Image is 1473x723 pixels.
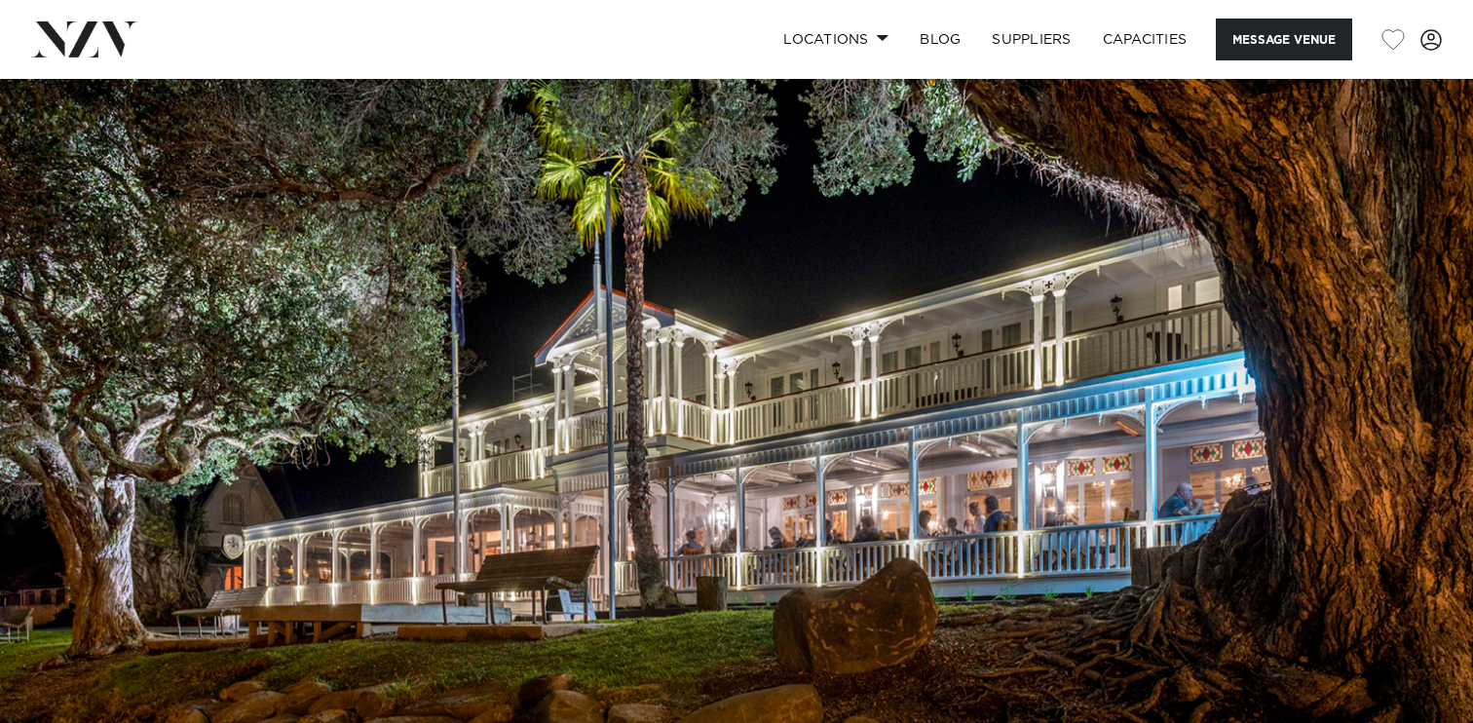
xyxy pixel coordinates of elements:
[768,19,904,60] a: Locations
[976,19,1086,60] a: SUPPLIERS
[31,21,137,57] img: nzv-logo.png
[1216,19,1352,60] button: Message Venue
[904,19,976,60] a: BLOG
[1087,19,1203,60] a: Capacities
